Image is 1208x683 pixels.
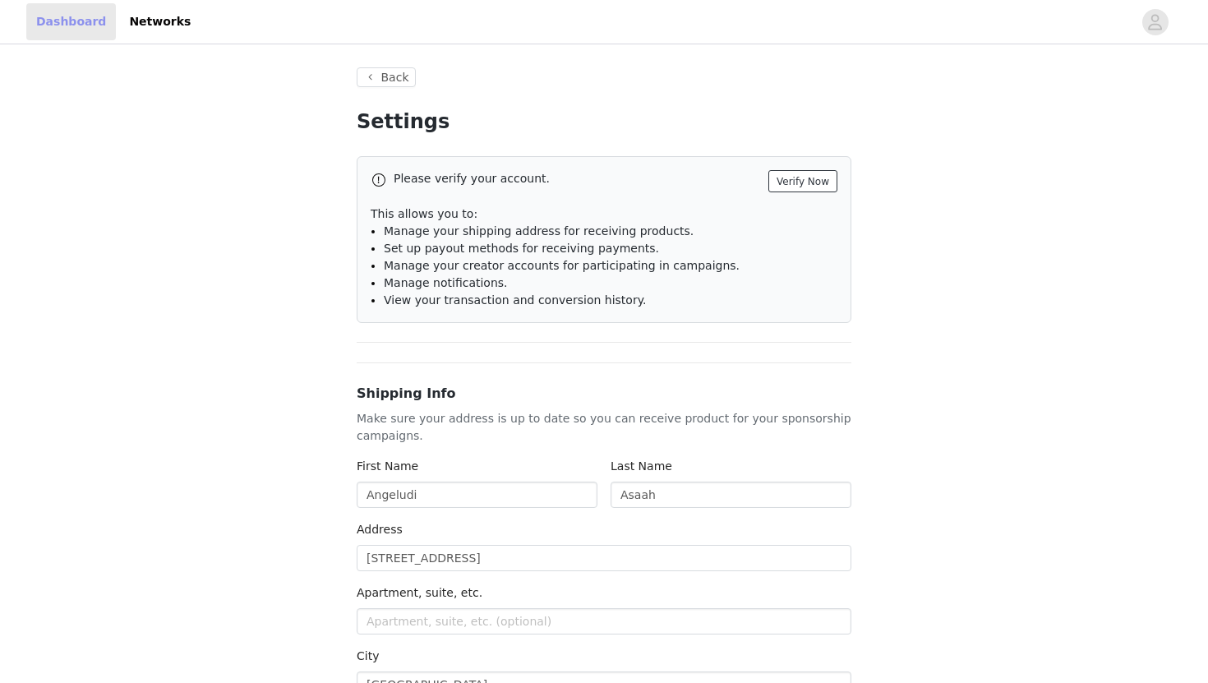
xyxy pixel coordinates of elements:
[26,3,116,40] a: Dashboard
[357,649,379,662] label: City
[384,224,694,238] span: Manage your shipping address for receiving products.
[357,67,416,87] button: Back
[768,170,837,192] button: Verify Now
[384,242,659,255] span: Set up payout methods for receiving payments.
[119,3,201,40] a: Networks
[357,107,851,136] h1: Settings
[357,523,403,536] label: Address
[357,459,418,473] label: First Name
[384,259,740,272] span: Manage your creator accounts for participating in campaigns.
[384,276,508,289] span: Manage notifications.
[357,608,851,635] input: Apartment, suite, etc. (optional)
[371,205,837,223] p: This allows you to:
[357,545,851,571] input: Address
[357,586,482,599] label: Apartment, suite, etc.
[394,170,762,187] p: Please verify your account.
[384,293,646,307] span: View your transaction and conversion history.
[357,410,851,445] p: Make sure your address is up to date so you can receive product for your sponsorship campaigns.
[357,384,851,404] h3: Shipping Info
[1147,9,1163,35] div: avatar
[611,459,672,473] label: Last Name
